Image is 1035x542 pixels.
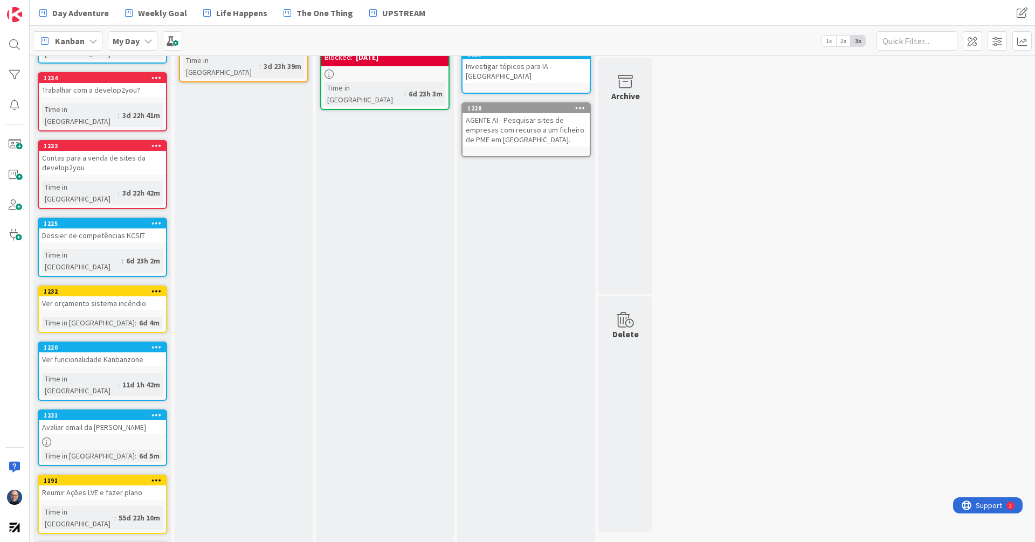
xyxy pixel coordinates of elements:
[42,103,118,127] div: Time in [GEOGRAPHIC_DATA]
[38,286,167,333] a: 1232Ver orçamento sistema incêndioTime in [GEOGRAPHIC_DATA]:6d 4m
[113,36,140,46] b: My Day
[135,450,136,462] span: :
[118,379,120,391] span: :
[461,48,591,94] a: 1229Investigar tópicos para IA - [GEOGRAPHIC_DATA]
[38,218,167,277] a: 1225Dossier de competências KCSITTime in [GEOGRAPHIC_DATA]:6d 23h 2m
[118,187,120,199] span: :
[7,7,22,22] img: Visit kanbanzone.com
[467,105,590,112] div: 1228
[296,6,353,19] span: The One Thing
[822,36,836,46] span: 1x
[39,411,166,434] div: 1231Avaliar email da [PERSON_NAME]
[7,490,22,505] img: Fg
[120,109,163,121] div: 3d 22h 41m
[39,343,166,352] div: 1220
[39,151,166,175] div: Contas para a venda de sites da develop2you
[33,3,115,23] a: Day Adventure
[39,476,166,485] div: 1191
[612,328,639,341] div: Delete
[38,140,167,209] a: 1233Contas para a venda de sites da develop2youTime in [GEOGRAPHIC_DATA]:3d 22h 42m
[39,141,166,175] div: 1233Contas para a venda de sites da develop2you
[216,6,267,19] span: Life Happens
[136,317,162,329] div: 6d 4m
[119,3,194,23] a: Weekly Goal
[42,249,122,273] div: Time in [GEOGRAPHIC_DATA]
[120,379,163,391] div: 11d 1h 42m
[39,287,166,296] div: 1232
[463,113,590,147] div: AGENTE AI - Pesquisar sites de empresas com recurso a um ficheiro de PME em [GEOGRAPHIC_DATA].
[356,52,378,63] div: [DATE]
[463,103,590,147] div: 1228AGENTE AI - Pesquisar sites de empresas com recurso a um ficheiro de PME em [GEOGRAPHIC_DATA].
[261,60,304,72] div: 3d 23h 39m
[42,373,118,397] div: Time in [GEOGRAPHIC_DATA]
[114,512,116,524] span: :
[44,412,166,419] div: 1231
[44,220,166,227] div: 1225
[44,344,166,351] div: 1220
[55,34,85,47] span: Kanban
[39,141,166,151] div: 1233
[404,88,406,100] span: :
[138,6,187,19] span: Weekly Goal
[38,409,167,466] a: 1231Avaliar email da [PERSON_NAME]Time in [GEOGRAPHIC_DATA]:6d 5m
[463,59,590,83] div: Investigar tópicos para IA - [GEOGRAPHIC_DATA]
[39,296,166,310] div: Ver orçamento sistema incêndio
[39,73,166,83] div: 1234
[325,52,353,63] div: Blocked:
[23,2,49,15] span: Support
[39,420,166,434] div: Avaliar email da [PERSON_NAME]
[39,219,166,242] div: 1225Dossier de competências KCSIT
[118,109,120,121] span: :
[120,187,163,199] div: 3d 22h 42m
[116,512,163,524] div: 55d 22h 10m
[183,54,259,78] div: Time in [GEOGRAPHIC_DATA]
[42,506,114,530] div: Time in [GEOGRAPHIC_DATA]
[325,82,404,106] div: Time in [GEOGRAPHIC_DATA]
[39,83,166,97] div: Trabalhar com a develop2you?
[44,74,166,82] div: 1234
[122,255,123,267] span: :
[44,288,166,295] div: 1232
[363,3,432,23] a: UPSTREAM
[42,181,118,205] div: Time in [GEOGRAPHIC_DATA]
[39,73,166,97] div: 1234Trabalhar com a develop2you?
[38,72,167,131] a: 1234Trabalhar com a develop2you?Time in [GEOGRAPHIC_DATA]:3d 22h 41m
[463,50,590,83] div: 1229Investigar tópicos para IA - [GEOGRAPHIC_DATA]
[463,103,590,113] div: 1228
[136,450,162,462] div: 6d 5m
[39,287,166,310] div: 1232Ver orçamento sistema incêndio
[406,88,445,100] div: 6d 23h 3m
[39,411,166,420] div: 1231
[382,6,425,19] span: UPSTREAM
[39,352,166,366] div: Ver funcionalidade Kanbanzone
[277,3,360,23] a: The One Thing
[39,485,166,499] div: Reumir Ações LVE e fazer plano
[135,317,136,329] span: :
[877,31,957,51] input: Quick Filter...
[461,102,591,157] a: 1228AGENTE AI - Pesquisar sites de empresas com recurso a um ficheiro de PME em [GEOGRAPHIC_DATA].
[52,6,109,19] span: Day Adventure
[851,36,865,46] span: 3x
[44,142,166,150] div: 1233
[38,475,167,534] a: 1191Reumir Ações LVE e fazer planoTime in [GEOGRAPHIC_DATA]:55d 22h 10m
[42,450,135,462] div: Time in [GEOGRAPHIC_DATA]
[42,317,135,329] div: Time in [GEOGRAPHIC_DATA]
[197,3,274,23] a: Life Happens
[39,476,166,499] div: 1191Reumir Ações LVE e fazer plano
[39,228,166,242] div: Dossier de competências KCSIT
[56,4,59,13] div: 2
[7,520,22,535] img: avatar
[123,255,163,267] div: 6d 23h 2m
[44,477,166,484] div: 1191
[611,89,640,102] div: Archive
[836,36,851,46] span: 2x
[38,342,167,401] a: 1220Ver funcionalidade KanbanzoneTime in [GEOGRAPHIC_DATA]:11d 1h 42m
[320,4,450,110] a: Blocked:[DATE]Time in [GEOGRAPHIC_DATA]:6d 23h 3m
[39,219,166,228] div: 1225
[39,343,166,366] div: 1220Ver funcionalidade Kanbanzone
[259,60,261,72] span: :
